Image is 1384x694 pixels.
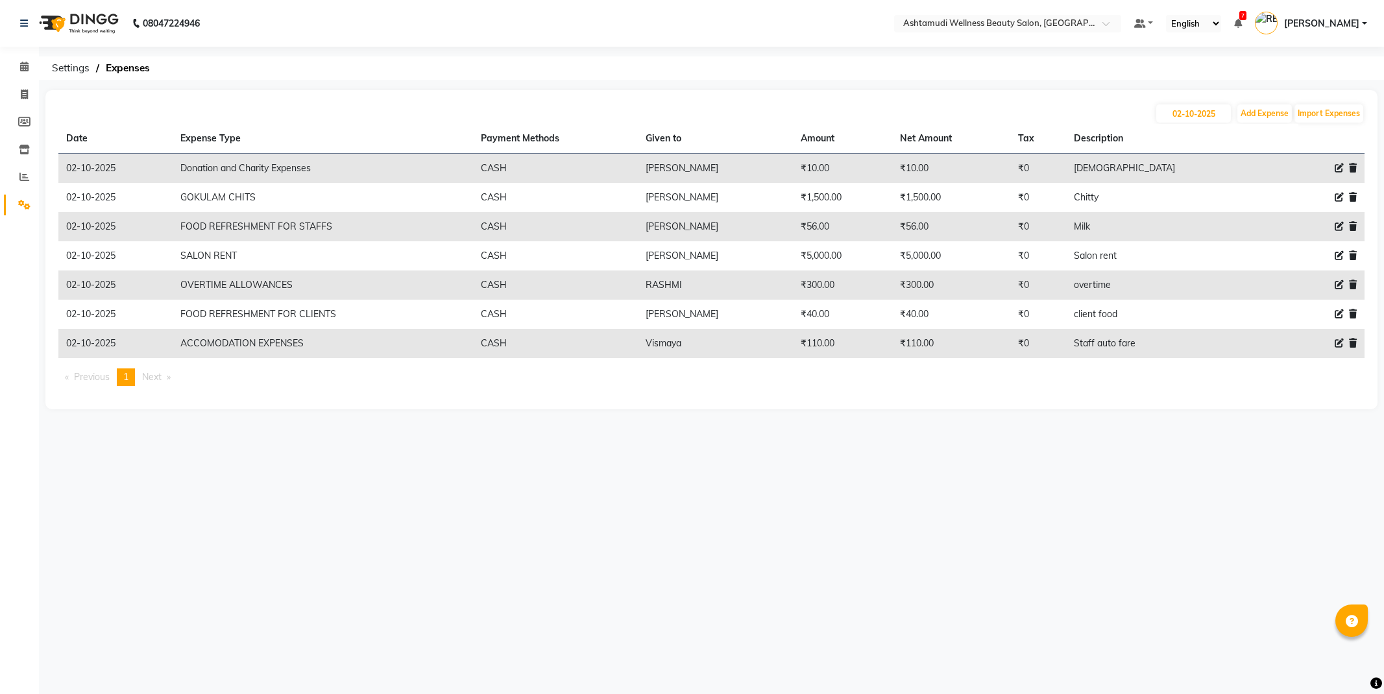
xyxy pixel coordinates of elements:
td: Donation and Charity Expenses [173,154,473,184]
td: 02-10-2025 [58,183,173,212]
td: 02-10-2025 [58,154,173,184]
td: ₹0 [1010,183,1066,212]
td: ₹0 [1010,212,1066,241]
td: ₹10.00 [892,154,1011,184]
td: ₹300.00 [793,270,892,300]
th: Net Amount [892,124,1011,154]
td: overtime [1066,270,1271,300]
span: Next [142,371,162,383]
td: ₹40.00 [892,300,1011,329]
td: [PERSON_NAME] [638,241,793,270]
td: FOOD REFRESHMENT FOR STAFFS [173,212,473,241]
td: CASH [473,300,638,329]
td: ₹1,500.00 [892,183,1011,212]
button: Import Expenses [1294,104,1363,123]
td: 02-10-2025 [58,300,173,329]
td: 02-10-2025 [58,329,173,358]
td: ₹0 [1010,154,1066,184]
td: client food [1066,300,1271,329]
td: ₹0 [1010,241,1066,270]
td: CASH [473,270,638,300]
span: Previous [74,371,110,383]
td: [DEMOGRAPHIC_DATA] [1066,154,1271,184]
td: Salon rent [1066,241,1271,270]
td: Vismaya [638,329,793,358]
td: CASH [473,329,638,358]
th: Expense Type [173,124,473,154]
span: 7 [1239,11,1246,20]
td: 02-10-2025 [58,241,173,270]
td: ₹56.00 [793,212,892,241]
td: [PERSON_NAME] [638,300,793,329]
td: ACCOMODATION EXPENSES [173,329,473,358]
td: FOOD REFRESHMENT FOR CLIENTS [173,300,473,329]
td: ₹56.00 [892,212,1011,241]
td: ₹10.00 [793,154,892,184]
td: GOKULAM CHITS [173,183,473,212]
th: Given to [638,124,793,154]
td: ₹0 [1010,329,1066,358]
img: RENO GEORGE [1255,12,1278,34]
span: Settings [45,56,96,80]
span: 1 [123,371,128,383]
th: Description [1066,124,1271,154]
td: 02-10-2025 [58,270,173,300]
button: Add Expense [1237,104,1292,123]
td: ₹5,000.00 [793,241,892,270]
th: Date [58,124,173,154]
span: [PERSON_NAME] [1284,17,1359,30]
b: 08047224946 [143,5,200,42]
iframe: chat widget [1329,642,1371,681]
td: Staff auto fare [1066,329,1271,358]
td: ₹40.00 [793,300,892,329]
td: ₹0 [1010,270,1066,300]
td: ₹5,000.00 [892,241,1011,270]
td: ₹300.00 [892,270,1011,300]
th: Payment Methods [473,124,638,154]
td: CASH [473,183,638,212]
td: CASH [473,241,638,270]
td: RASHMI [638,270,793,300]
img: logo [33,5,122,42]
a: 7 [1234,18,1242,29]
td: Chitty [1066,183,1271,212]
th: Tax [1010,124,1066,154]
td: ₹0 [1010,300,1066,329]
td: ₹110.00 [793,329,892,358]
td: CASH [473,212,638,241]
td: 02-10-2025 [58,212,173,241]
td: Milk [1066,212,1271,241]
td: ₹110.00 [892,329,1011,358]
td: ₹1,500.00 [793,183,892,212]
th: Amount [793,124,892,154]
td: [PERSON_NAME] [638,154,793,184]
nav: Pagination [58,368,1365,386]
td: [PERSON_NAME] [638,183,793,212]
span: Expenses [99,56,156,80]
td: SALON RENT [173,241,473,270]
td: CASH [473,154,638,184]
input: PLACEHOLDER.DATE [1156,104,1231,123]
td: OVERTIME ALLOWANCES [173,270,473,300]
td: [PERSON_NAME] [638,212,793,241]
